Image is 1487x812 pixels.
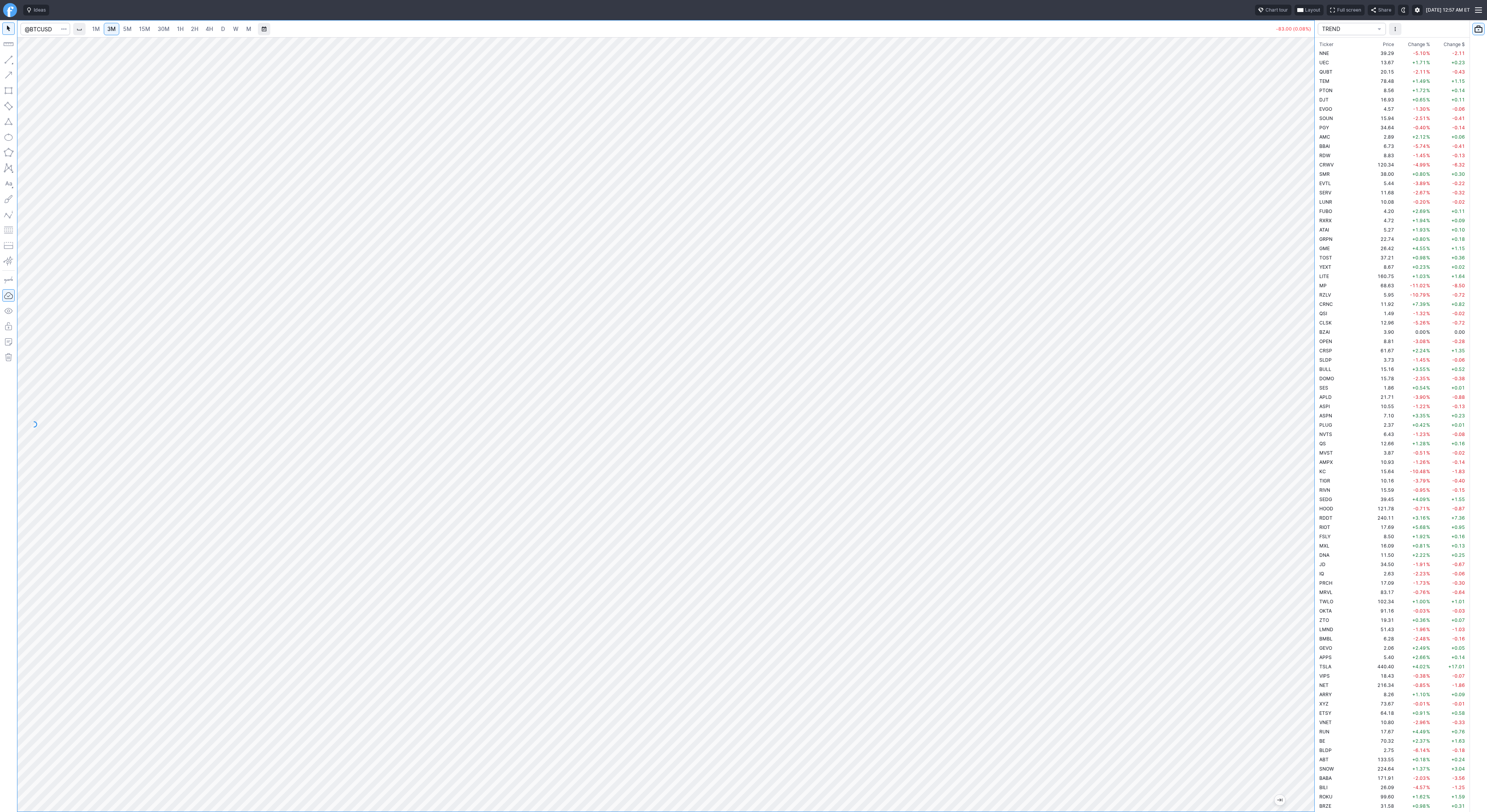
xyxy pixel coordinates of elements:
span: -1.22 [1413,403,1426,409]
span: +1.93 [1412,227,1426,233]
span: W [233,26,239,32]
span: Share [1378,6,1391,14]
span: % [1426,311,1430,316]
span: -0.13 [1452,403,1465,409]
span: Chart tour [1265,6,1288,14]
span: Ideas [34,6,46,14]
span: Change $ [1444,41,1465,48]
span: % [1426,143,1430,149]
span: +0.11 [1451,97,1465,103]
a: 30M [154,23,173,35]
span: -2.11 [1413,69,1426,75]
button: Ideas [23,5,49,15]
span: QSI [1319,311,1327,316]
span: BULL [1319,366,1331,372]
button: Mouse [2,22,15,35]
span: -2.51 [1413,115,1426,121]
button: Jump to the most recent bar [1274,795,1285,805]
button: Measure [2,38,15,50]
span: % [1426,450,1430,456]
span: % [1426,320,1430,326]
span: 3M [107,26,116,32]
td: 1.49 [1367,309,1396,318]
span: SERV [1319,190,1331,196]
span: RDW [1319,153,1331,158]
td: 37.21 [1367,253,1396,262]
span: YEXT [1319,264,1331,270]
td: 16.93 [1367,95,1396,104]
span: % [1426,431,1430,437]
span: -3.90 [1413,394,1426,400]
td: 8.67 [1367,262,1396,271]
span: % [1426,88,1430,93]
span: % [1426,153,1430,158]
span: ASPI [1319,403,1330,409]
span: -0.32 [1452,190,1465,196]
a: D [217,23,229,35]
span: -0.51 [1413,450,1426,456]
span: % [1426,338,1430,344]
a: 2H [187,23,202,35]
span: FUBO [1319,208,1332,214]
span: -0.06 [1452,357,1465,363]
span: +0.80 [1412,171,1426,177]
span: OPEN [1319,338,1332,344]
a: 4H [202,23,216,35]
button: Hide drawings [2,305,15,317]
td: 8.56 [1367,86,1396,95]
button: Search [58,23,69,35]
td: 21.71 [1367,392,1396,402]
span: % [1426,403,1430,409]
a: 1M [89,23,103,35]
td: 26.42 [1367,244,1396,253]
span: 1H [177,26,184,32]
button: Drawing mode: Single [2,274,15,286]
span: % [1426,273,1430,279]
span: +1.71 [1412,60,1426,65]
span: NNE [1319,50,1329,56]
span: QUBT [1319,69,1332,75]
span: SOUN [1319,115,1333,121]
span: +0.11 [1451,208,1465,214]
td: 13.67 [1367,58,1396,67]
button: Share [1368,5,1395,15]
a: M [242,23,255,35]
span: -3.89 [1413,180,1426,186]
td: 78.48 [1367,76,1396,86]
td: 6.73 [1367,141,1396,151]
a: 3M [104,23,119,35]
span: % [1426,255,1430,261]
span: -0.40 [1413,125,1426,130]
td: 7.10 [1367,411,1396,420]
span: PGY [1319,125,1329,130]
span: -1.45 [1413,357,1426,363]
span: % [1426,162,1430,168]
td: 2.89 [1367,132,1396,141]
td: 5.95 [1367,290,1396,299]
span: -2.67 [1413,190,1426,196]
span: -0.02 [1452,450,1465,456]
span: +0.23 [1412,264,1426,270]
button: portfolio-watchlist-select [1318,23,1386,35]
button: Brush [2,193,15,205]
button: Lock drawings [2,320,15,333]
span: EVTL [1319,180,1331,186]
span: % [1426,125,1430,130]
span: AMC [1319,134,1330,140]
span: -4.99 [1413,162,1426,168]
span: CRWV [1319,162,1334,168]
button: Rectangle [2,84,15,97]
span: % [1426,441,1430,446]
td: 6.43 [1367,429,1396,439]
button: XABCD [2,162,15,174]
span: % [1426,199,1430,205]
td: 15.94 [1367,113,1396,123]
td: 12.66 [1367,439,1396,448]
span: +0.36 [1451,255,1465,261]
span: -2.35 [1413,376,1426,381]
span: Full screen [1337,6,1361,14]
span: % [1426,366,1430,372]
div: Ticker [1319,41,1333,48]
span: -5.10 [1413,50,1426,56]
button: Interval [73,23,86,35]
